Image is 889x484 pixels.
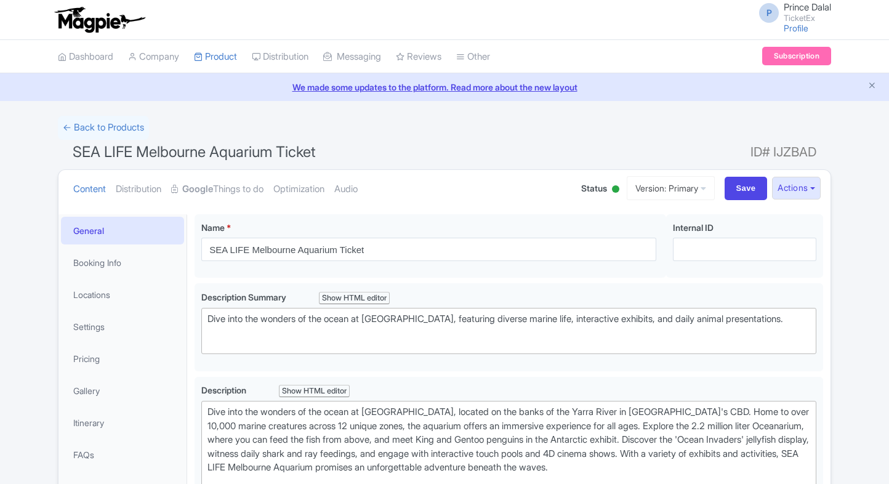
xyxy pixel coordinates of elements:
[73,170,106,209] a: Content
[772,177,821,200] button: Actions
[784,1,831,13] span: Prince Dalal
[456,40,490,74] a: Other
[319,292,390,305] div: Show HTML editor
[61,441,184,469] a: FAQs
[58,40,113,74] a: Dashboard
[201,385,248,395] span: Description
[752,2,831,22] a: P Prince Dalal TicketEx
[396,40,441,74] a: Reviews
[61,345,184,373] a: Pricing
[58,116,149,140] a: ← Back to Products
[627,176,715,200] a: Version: Primary
[279,385,350,398] div: Show HTML editor
[7,81,882,94] a: We made some updates to the platform. Read more about the new layout
[61,217,184,244] a: General
[673,222,714,233] span: Internal ID
[61,249,184,276] a: Booking Info
[201,292,288,302] span: Description Summary
[201,222,225,233] span: Name
[784,14,831,22] small: TicketEx
[759,3,779,23] span: P
[252,40,308,74] a: Distribution
[762,47,831,65] a: Subscription
[52,6,147,33] img: logo-ab69f6fb50320c5b225c76a69d11143b.png
[784,23,808,33] a: Profile
[207,312,810,340] div: Dive into the wonders of the ocean at [GEOGRAPHIC_DATA], featuring diverse marine life, interacti...
[581,182,607,195] span: Status
[273,170,324,209] a: Optimization
[334,170,358,209] a: Audio
[194,40,237,74] a: Product
[61,377,184,405] a: Gallery
[61,313,184,341] a: Settings
[323,40,381,74] a: Messaging
[73,143,316,161] span: SEA LIFE Melbourne Aquarium Ticket
[171,170,263,209] a: GoogleThings to do
[609,180,622,200] div: Active
[750,140,816,164] span: ID# IJZBAD
[128,40,179,74] a: Company
[725,177,768,200] input: Save
[116,170,161,209] a: Distribution
[61,409,184,437] a: Itinerary
[867,79,877,94] button: Close announcement
[182,182,213,196] strong: Google
[61,281,184,309] a: Locations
